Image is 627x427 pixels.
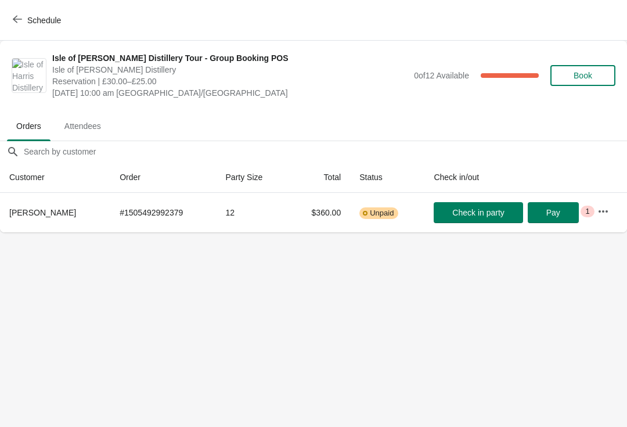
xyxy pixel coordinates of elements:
th: Check in/out [424,162,588,193]
span: Pay [546,208,560,217]
span: Isle of [PERSON_NAME] Distillery [52,64,408,76]
span: 0 of 12 Available [414,71,469,80]
span: 1 [585,207,589,216]
span: [PERSON_NAME] [9,208,76,217]
button: Book [550,65,615,86]
span: Book [574,71,592,80]
th: Status [350,162,424,193]
span: Unpaid [370,209,394,218]
button: Check in party [434,202,522,223]
img: Isle of Harris Distillery Tour - Group Booking POS [12,59,46,92]
th: Total [288,162,350,193]
td: $360.00 [288,193,350,232]
td: # 1505492992379 [110,193,216,232]
span: [DATE] 10:00 am [GEOGRAPHIC_DATA]/[GEOGRAPHIC_DATA] [52,87,408,99]
span: Orders [7,116,51,137]
button: Schedule [6,10,70,31]
span: Attendees [55,116,110,137]
span: Isle of [PERSON_NAME] Distillery Tour - Group Booking POS [52,52,408,64]
span: Schedule [27,16,61,25]
button: Pay [528,202,579,223]
input: Search by customer [23,141,627,162]
th: Order [110,162,216,193]
th: Party Size [217,162,289,193]
td: 12 [217,193,289,232]
span: Reservation | £30.00–£25.00 [52,76,408,87]
span: Check in party [452,208,504,217]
